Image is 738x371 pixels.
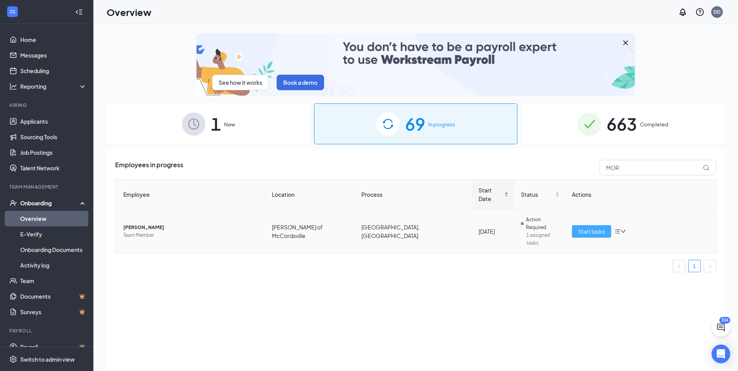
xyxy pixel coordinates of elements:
[20,145,87,160] a: Job Postings
[712,318,730,337] button: ChatActive
[614,228,621,234] span: bars
[20,242,87,257] a: Onboarding Documents
[20,129,87,145] a: Sourcing Tools
[600,160,716,175] input: Search by Name, Job Posting, or Process
[224,121,235,128] span: New
[9,102,85,108] div: Hiring
[115,160,183,175] span: Employees in progress
[196,33,635,96] img: payroll-small.gif
[621,38,630,47] svg: Cross
[20,304,87,320] a: SurveysCrown
[521,190,554,199] span: Status
[75,8,83,16] svg: Collapse
[107,5,151,19] h1: Overview
[704,260,716,272] button: right
[716,323,726,332] svg: ChatActive
[526,231,560,247] span: 1 assigned tasks
[20,63,87,79] a: Scheduling
[621,229,626,234] span: down
[20,32,87,47] a: Home
[355,180,472,210] th: Process
[566,180,716,210] th: Actions
[20,273,87,289] a: Team
[479,186,503,203] span: Start Date
[9,355,17,363] svg: Settings
[405,110,425,137] span: 69
[673,260,685,272] button: left
[116,180,266,210] th: Employee
[695,7,705,17] svg: QuestionInfo
[20,226,87,242] a: E-Verify
[9,199,17,207] svg: UserCheck
[20,199,80,207] div: Onboarding
[20,47,87,63] a: Messages
[266,180,355,210] th: Location
[9,82,17,90] svg: Analysis
[211,110,221,137] span: 1
[673,260,685,272] li: Previous Page
[20,82,87,90] div: Reporting
[9,327,85,334] div: Payroll
[355,210,472,253] td: [GEOGRAPHIC_DATA], [GEOGRAPHIC_DATA]
[712,345,730,363] div: Open Intercom Messenger
[20,257,87,273] a: Activity log
[123,224,259,231] span: [PERSON_NAME]
[212,75,269,90] button: See how it works
[678,7,687,17] svg: Notifications
[9,8,16,16] svg: WorkstreamLogo
[20,339,87,355] a: PayrollCrown
[607,110,637,137] span: 663
[479,227,508,236] div: [DATE]
[526,216,559,231] span: Action Required
[640,121,668,128] span: Completed
[9,184,85,190] div: Team Management
[689,260,700,272] a: 1
[704,260,716,272] li: Next Page
[428,121,455,128] span: In progress
[20,355,75,363] div: Switch to admin view
[266,210,355,253] td: [PERSON_NAME] of McCordsville
[578,227,605,236] span: Start tasks
[572,225,611,238] button: Start tasks
[277,75,324,90] button: Book a demo
[20,289,87,304] a: DocumentsCrown
[20,114,87,129] a: Applicants
[708,264,712,269] span: right
[515,180,566,210] th: Status
[677,264,681,269] span: left
[719,317,730,324] div: 334
[123,231,259,239] span: Team Member
[20,211,87,226] a: Overview
[20,160,87,176] a: Talent Network
[713,9,720,15] div: DD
